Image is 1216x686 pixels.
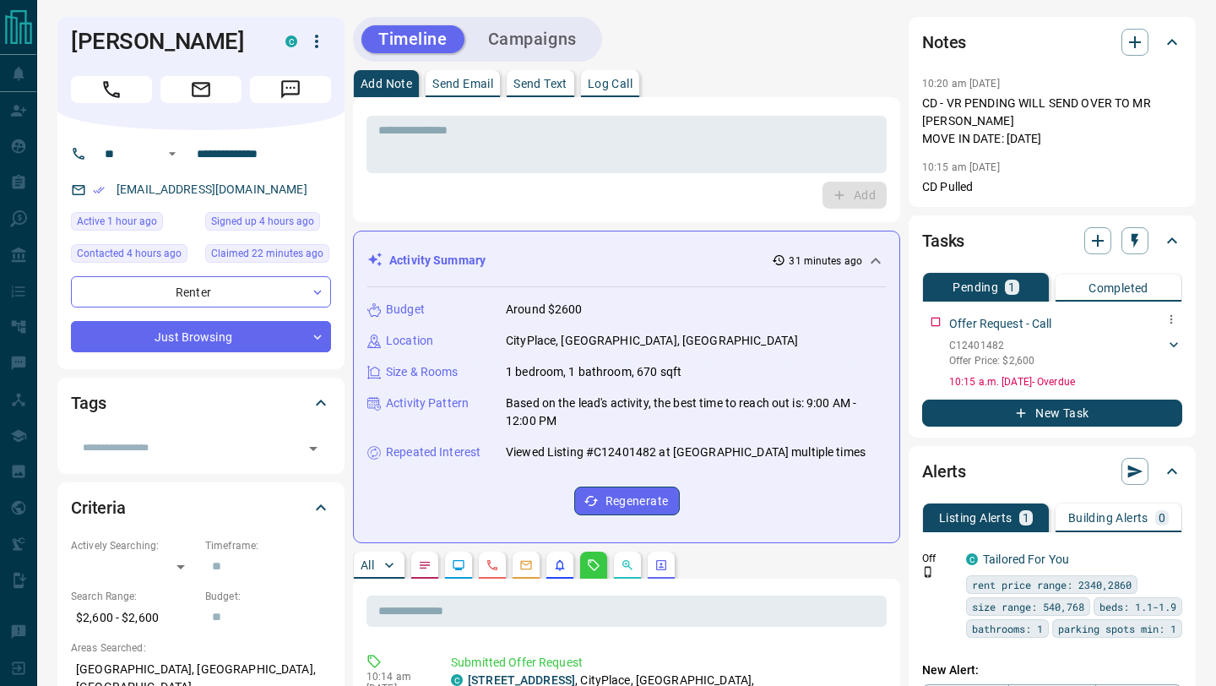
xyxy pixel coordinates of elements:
p: 1 [1008,281,1015,293]
span: bathrooms: 1 [972,620,1043,637]
span: Email [160,76,242,103]
p: CD - VR PENDING WILL SEND OVER TO MR [PERSON_NAME] MOVE IN DATE: [DATE] [922,95,1182,148]
h2: Tasks [922,227,964,254]
p: Pending [953,281,998,293]
p: Timeframe: [205,538,331,553]
p: 1 bedroom, 1 bathroom, 670 sqft [506,363,681,381]
p: 10:20 am [DATE] [922,78,1000,90]
p: Offer Price: $2,600 [949,353,1034,368]
div: Tags [71,383,331,423]
div: Tue Sep 16 2025 [71,244,197,268]
p: Activity Pattern [386,395,469,412]
svg: Agent Actions [654,558,668,572]
div: Tasks [922,220,1182,261]
p: Budget: [205,589,331,604]
p: Building Alerts [1068,512,1148,524]
p: Location [386,332,433,350]
button: Timeline [361,25,464,53]
svg: Push Notification Only [922,566,934,578]
div: condos.ca [285,35,297,47]
div: Alerts [922,451,1182,492]
button: New Task [922,400,1182,427]
div: condos.ca [451,674,463,686]
div: Tue Sep 16 2025 [205,244,331,268]
p: Size & Rooms [386,363,459,381]
span: rent price range: 2340,2860 [972,576,1132,593]
svg: Calls [486,558,499,572]
div: Tue Sep 16 2025 [71,212,197,236]
p: Add Note [361,78,412,90]
p: Log Call [588,78,632,90]
h2: Criteria [71,494,126,521]
span: Call [71,76,152,103]
div: Activity Summary31 minutes ago [367,245,886,276]
div: C12401482Offer Price: $2,600 [949,335,1182,372]
p: Completed [1088,282,1148,294]
div: Tue Sep 16 2025 [205,212,331,236]
p: CD Pulled [922,178,1182,196]
span: Signed up 4 hours ago [211,213,314,230]
div: Renter [71,276,331,308]
p: CityPlace, [GEOGRAPHIC_DATA], [GEOGRAPHIC_DATA] [506,332,798,350]
p: Repeated Interest [386,444,480,461]
svg: Opportunities [621,558,634,572]
p: Off [922,551,956,566]
span: size range: 540,768 [972,598,1084,615]
span: parking spots min: 1 [1058,620,1176,637]
p: All [361,559,374,571]
p: Based on the lead's activity, the best time to reach out is: 9:00 AM - 12:00 PM [506,395,886,430]
p: Around $2600 [506,301,583,318]
p: Offer Request - Call [949,315,1052,333]
svg: Requests [587,558,600,572]
button: Open [301,437,325,460]
p: Viewed Listing #C12401482 at [GEOGRAPHIC_DATA] multiple times [506,444,866,461]
a: Tailored For You [983,553,1069,566]
h2: Alerts [922,458,966,485]
span: Message [250,76,331,103]
div: Just Browsing [71,321,331,352]
p: Send Text [513,78,567,90]
p: 0 [1159,512,1165,524]
svg: Listing Alerts [553,558,567,572]
p: 10:15 am [DATE] [922,161,1000,173]
p: Send Email [432,78,493,90]
p: 10:14 am [366,671,426,683]
button: Campaigns [471,25,594,53]
p: Budget [386,301,425,318]
svg: Lead Browsing Activity [452,558,465,572]
svg: Notes [418,558,432,572]
h2: Notes [922,29,966,56]
p: $2,600 - $2,600 [71,604,197,632]
p: Listing Alerts [939,512,1012,524]
p: New Alert: [922,661,1182,679]
p: C12401482 [949,338,1034,353]
span: beds: 1.1-1.9 [1099,598,1176,615]
p: Areas Searched: [71,640,331,656]
div: condos.ca [966,553,978,565]
span: Contacted 4 hours ago [77,245,182,262]
h1: [PERSON_NAME] [71,28,260,55]
p: Submitted Offer Request [451,654,880,672]
p: Actively Searching: [71,538,197,553]
div: Criteria [71,487,331,528]
p: Activity Summary [389,252,486,269]
div: Notes [922,22,1182,63]
button: Open [162,144,182,164]
svg: Emails [519,558,533,572]
button: Regenerate [574,487,680,515]
p: 1 [1023,512,1029,524]
span: Active 1 hour ago [77,213,157,230]
p: 31 minutes ago [789,253,862,269]
span: Claimed 22 minutes ago [211,245,323,262]
p: 10:15 a.m. [DATE] - Overdue [949,374,1182,389]
p: Search Range: [71,589,197,604]
a: [EMAIL_ADDRESS][DOMAIN_NAME] [117,182,307,196]
svg: Email Verified [93,184,105,196]
h2: Tags [71,389,106,416]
